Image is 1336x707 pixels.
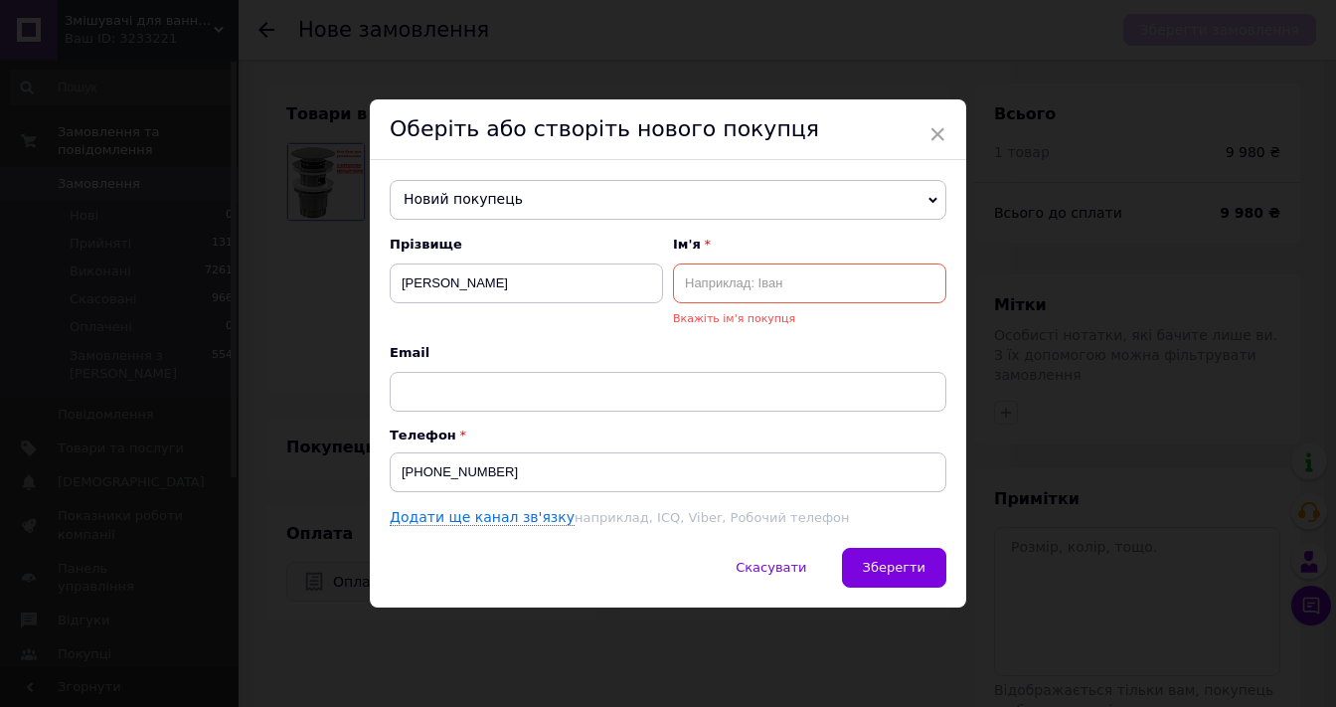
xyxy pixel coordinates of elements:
div: Оберіть або створіть нового покупця [370,99,966,160]
input: Наприклад: Іван [673,264,946,303]
span: Новий покупець [390,180,946,220]
span: × [928,117,946,151]
span: Ім'я [673,236,946,254]
input: Наприклад: Іванов [390,264,663,303]
span: наприклад, ICQ, Viber, Робочий телефон [575,510,849,525]
button: Скасувати [715,548,827,588]
span: Прізвище [390,236,663,254]
p: Телефон [390,428,946,442]
span: Зберегти [863,560,925,575]
a: Додати ще канал зв'язку [390,509,575,526]
span: Скасувати [736,560,806,575]
span: Email [390,344,946,362]
button: Зберегти [842,548,946,588]
span: Вкажіть ім'я покупця [673,312,795,325]
input: +38 096 0000000 [390,452,946,492]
